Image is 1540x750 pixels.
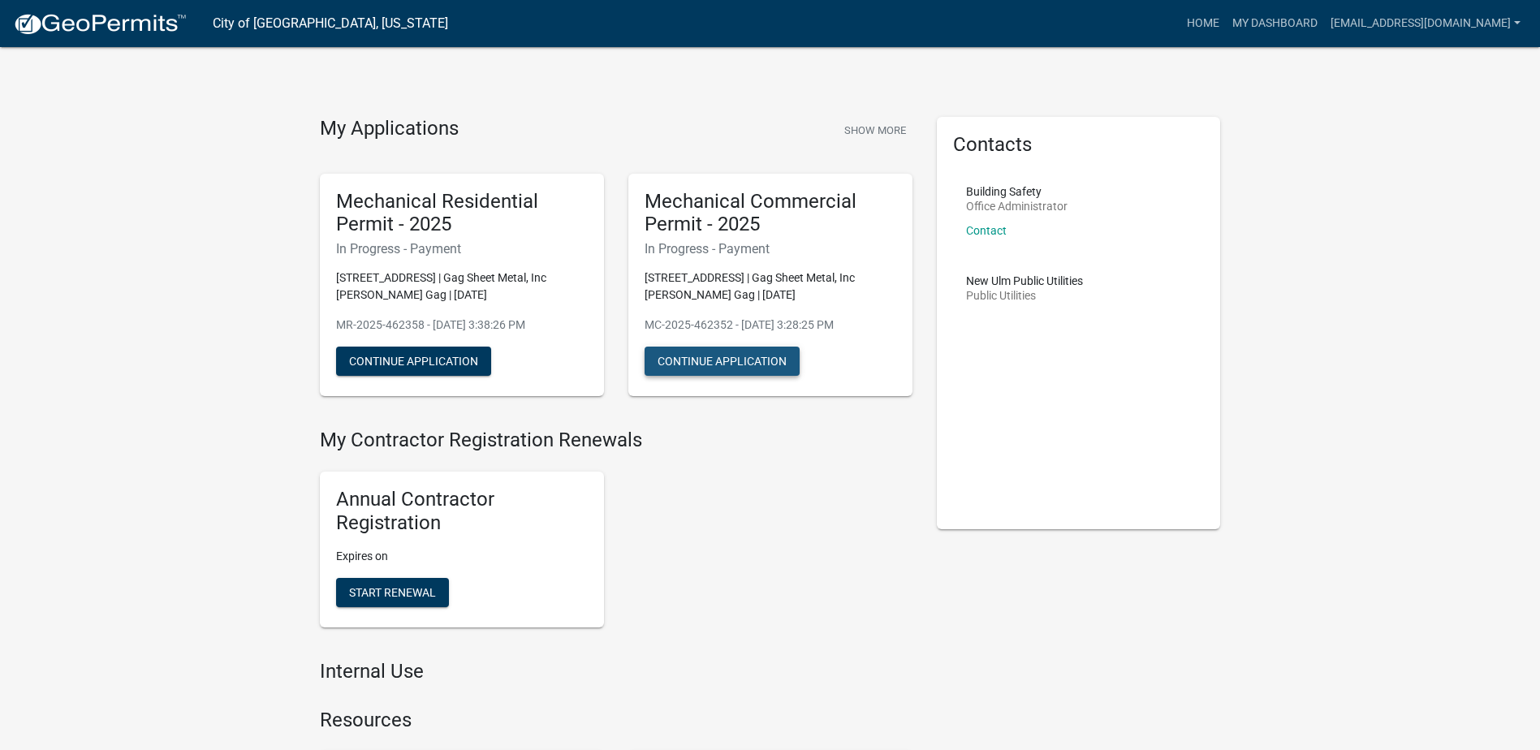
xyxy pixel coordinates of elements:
button: Continue Application [336,347,491,376]
p: Office Administrator [966,200,1068,212]
p: New Ulm Public Utilities [966,275,1083,287]
h5: Annual Contractor Registration [336,488,588,535]
p: MC-2025-462352 - [DATE] 3:28:25 PM [645,317,896,334]
p: Public Utilities [966,290,1083,301]
h4: Internal Use [320,660,912,683]
h6: In Progress - Payment [336,241,588,256]
wm-registration-list-section: My Contractor Registration Renewals [320,429,912,640]
h5: Mechanical Residential Permit - 2025 [336,190,588,237]
a: Home [1180,8,1226,39]
h4: Resources [320,709,912,732]
p: Building Safety [966,186,1068,197]
h5: Contacts [953,133,1205,157]
button: Start Renewal [336,578,449,607]
a: My Dashboard [1226,8,1324,39]
button: Show More [838,117,912,144]
span: Start Renewal [349,585,436,598]
a: [EMAIL_ADDRESS][DOMAIN_NAME] [1324,8,1527,39]
p: Expires on [336,548,588,565]
p: MR-2025-462358 - [DATE] 3:38:26 PM [336,317,588,334]
h6: In Progress - Payment [645,241,896,256]
a: City of [GEOGRAPHIC_DATA], [US_STATE] [213,10,448,37]
h4: My Applications [320,117,459,141]
h5: Mechanical Commercial Permit - 2025 [645,190,896,237]
a: Contact [966,224,1007,237]
h4: My Contractor Registration Renewals [320,429,912,452]
p: [STREET_ADDRESS] | Gag Sheet Metal, Inc [PERSON_NAME] Gag | [DATE] [336,269,588,304]
button: Continue Application [645,347,800,376]
p: [STREET_ADDRESS] | Gag Sheet Metal, Inc [PERSON_NAME] Gag | [DATE] [645,269,896,304]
